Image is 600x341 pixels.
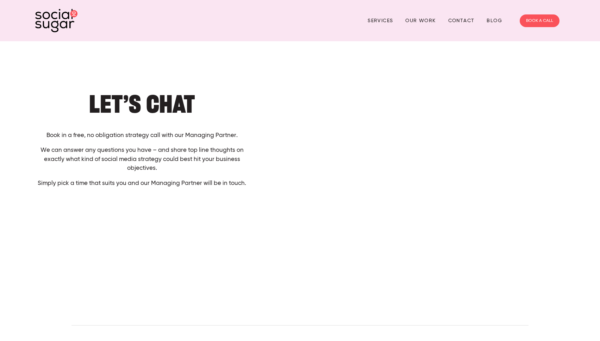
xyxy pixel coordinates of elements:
p: Book in a free, no obligation strategy call with our Managing Partner. [35,131,249,140]
img: SocialSugar [35,9,77,32]
h1: Let’s Chat [35,93,249,115]
iframe: Select a Date & Time - Calendly [261,69,565,316]
p: Simply pick a time that suits you and our Managing Partner will be in touch. [35,179,249,188]
a: Contact [448,15,475,26]
a: Our Work [405,15,436,26]
a: BOOK A CALL [520,14,560,27]
a: Services [368,15,393,26]
p: We can answer any questions you have – and share top line thoughts on exactly what kind of social... [35,146,249,173]
a: Blog [487,15,502,26]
